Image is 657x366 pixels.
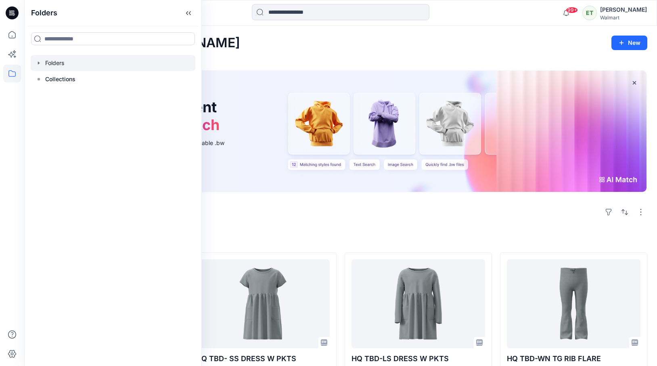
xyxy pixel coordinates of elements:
[566,7,578,13] span: 99+
[507,259,640,348] a: HQ TBD-WN TG RIB FLARE
[196,353,330,364] p: HQ TBD- SS DRESS W PKTS
[196,259,330,348] a: HQ TBD- SS DRESS W PKTS
[34,235,647,244] h4: Styles
[582,6,597,20] div: ET
[45,74,75,84] p: Collections
[352,259,485,348] a: HQ TBD-LS DRESS W PKTS
[600,5,647,15] div: [PERSON_NAME]
[611,36,647,50] button: New
[507,353,640,364] p: HQ TBD-WN TG RIB FLARE
[600,15,647,21] div: Walmart
[352,353,485,364] p: HQ TBD-LS DRESS W PKTS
